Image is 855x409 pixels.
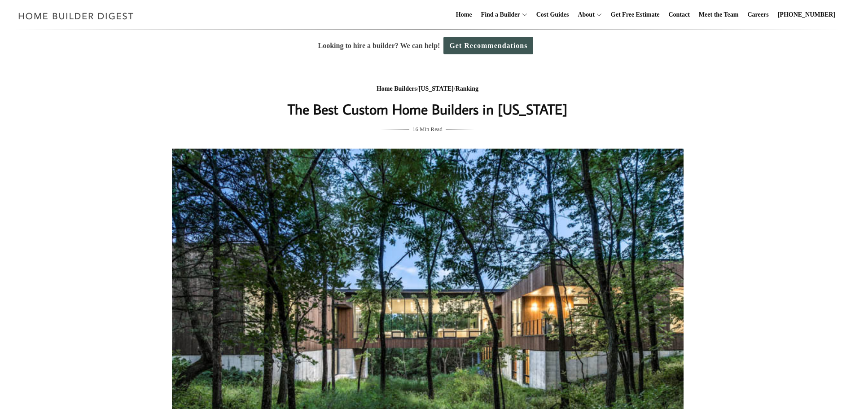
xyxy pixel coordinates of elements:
[377,85,417,92] a: Home Builders
[14,7,138,25] img: Home Builder Digest
[412,124,443,134] span: 16 Min Read
[452,0,476,29] a: Home
[574,0,594,29] a: About
[607,0,663,29] a: Get Free Estimate
[249,98,607,120] h1: The Best Custom Home Builders in [US_STATE]
[249,84,607,95] div: / /
[533,0,573,29] a: Cost Guides
[478,0,520,29] a: Find a Builder
[744,0,772,29] a: Careers
[695,0,742,29] a: Meet the Team
[665,0,693,29] a: Contact
[774,0,839,29] a: [PHONE_NUMBER]
[456,85,478,92] a: Ranking
[419,85,454,92] a: [US_STATE]
[443,37,533,54] a: Get Recommendations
